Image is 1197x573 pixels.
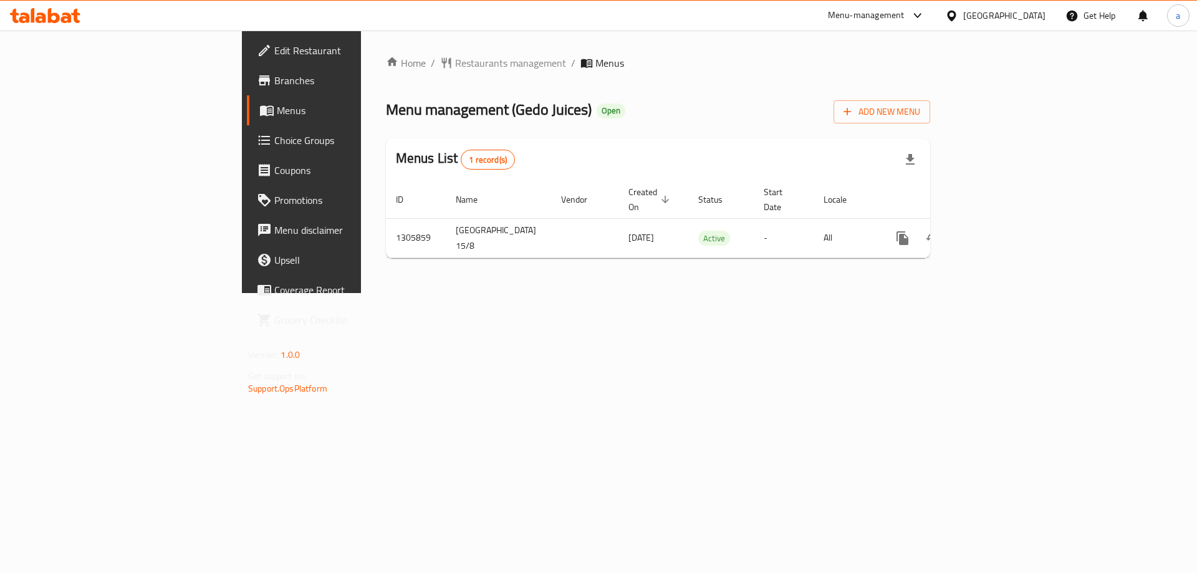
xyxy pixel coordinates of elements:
[597,105,625,116] span: Open
[561,192,603,207] span: Vendor
[754,218,814,258] td: -
[698,231,730,246] span: Active
[828,8,905,23] div: Menu-management
[247,185,442,215] a: Promotions
[844,104,920,120] span: Add New Menu
[455,55,566,70] span: Restaurants management
[396,149,515,170] h2: Menus List
[878,181,1017,219] th: Actions
[597,104,625,118] div: Open
[247,65,442,95] a: Branches
[440,55,566,70] a: Restaurants management
[248,368,305,384] span: Get support on:
[274,282,432,297] span: Coverage Report
[247,36,442,65] a: Edit Restaurant
[281,347,300,363] span: 1.0.0
[456,192,494,207] span: Name
[461,154,514,166] span: 1 record(s)
[963,9,1046,22] div: [GEOGRAPHIC_DATA]
[386,95,592,123] span: Menu management ( Gedo Juices )
[247,215,442,245] a: Menu disclaimer
[247,245,442,275] a: Upsell
[446,218,551,258] td: [GEOGRAPHIC_DATA] 15/8
[698,192,739,207] span: Status
[274,73,432,88] span: Branches
[247,125,442,155] a: Choice Groups
[274,193,432,208] span: Promotions
[888,223,918,253] button: more
[247,95,442,125] a: Menus
[247,275,442,305] a: Coverage Report
[247,155,442,185] a: Coupons
[628,185,673,214] span: Created On
[1176,9,1180,22] span: a
[386,181,1017,258] table: enhanced table
[764,185,799,214] span: Start Date
[277,103,432,118] span: Menus
[274,312,432,327] span: Grocery Checklist
[834,100,930,123] button: Add New Menu
[386,55,930,70] nav: breadcrumb
[247,305,442,335] a: Grocery Checklist
[274,253,432,267] span: Upsell
[274,163,432,178] span: Coupons
[274,133,432,148] span: Choice Groups
[248,347,279,363] span: Version:
[274,223,432,238] span: Menu disclaimer
[571,55,575,70] li: /
[595,55,624,70] span: Menus
[814,218,878,258] td: All
[895,145,925,175] div: Export file
[274,43,432,58] span: Edit Restaurant
[628,229,654,246] span: [DATE]
[396,192,420,207] span: ID
[918,223,948,253] button: Change Status
[248,380,327,397] a: Support.OpsPlatform
[824,192,863,207] span: Locale
[461,150,515,170] div: Total records count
